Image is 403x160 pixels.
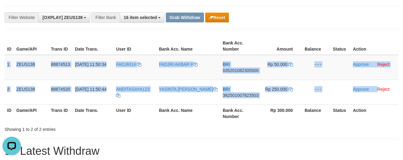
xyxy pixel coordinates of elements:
[5,124,163,132] div: Showing 1 to 2 of 2 entries
[330,105,350,122] th: Status
[5,80,14,105] td: 2
[2,2,21,21] button: Open LiveChat chat widget
[159,62,198,67] a: FADJRI AKBAR F
[353,62,369,67] a: Approve
[289,87,293,92] a: Copy 250000 to clipboard
[157,105,220,122] th: Bank Acc. Name
[377,62,390,67] a: Reject
[73,105,114,122] th: Date Trans.
[353,87,369,92] a: Approve
[350,37,398,55] th: Action
[223,87,230,92] span: BRI
[5,12,38,23] div: Filter Website
[330,37,350,55] th: Status
[265,87,287,92] span: Rp 250.000
[124,15,157,20] span: 16 item selected
[261,37,302,55] th: Amount
[75,62,106,67] span: [DATE] 11:50:34
[114,105,156,122] th: User ID
[51,87,70,92] span: 88874520
[220,105,261,122] th: Bank Acc. Number
[14,55,48,80] td: ZEUS138
[157,37,220,55] th: Bank Acc. Name
[42,15,82,20] span: [OXPLAY] ZEUS138
[377,87,390,92] a: Reject
[91,12,120,23] div: Filter Bank
[289,62,293,67] a: Copy 50000 to clipboard
[5,145,398,157] h1: 15 Latest Withdraw
[14,80,48,105] td: ZEUS138
[116,87,150,98] a: ANDITASAYA123
[302,105,330,122] th: Balance
[261,105,302,122] th: Rp 300.000
[5,105,14,122] th: ID
[159,87,217,92] a: YASINTA [PERSON_NAME]
[48,105,72,122] th: Trans ID
[267,62,287,67] span: Rp 50.000
[116,87,150,92] span: ANDITASAYA123
[116,62,141,67] a: FADJRI14
[38,12,90,23] button: [OXPLAY] ZEUS138
[5,37,14,55] th: ID
[114,37,156,55] th: User ID
[116,62,136,67] span: FADJRI14
[73,37,114,55] th: Date Trans.
[75,87,106,92] span: [DATE] 11:50:44
[120,12,165,23] button: 16 item selected
[302,55,330,80] td: - - -
[205,13,229,22] button: Reset
[223,62,230,67] span: BRI
[51,62,70,67] span: 88874513
[48,37,72,55] th: Trans ID
[14,105,48,122] th: Game/API
[302,37,330,55] th: Balance
[350,105,398,122] th: Action
[223,68,259,73] span: Copy 035201082305500 to clipboard
[302,80,330,105] td: - - -
[14,37,48,55] th: Game/API
[166,13,204,22] button: Grab Withdraw
[220,37,261,55] th: Bank Acc. Number
[5,55,14,80] td: 1
[223,93,259,98] span: Copy 382501007823503 to clipboard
